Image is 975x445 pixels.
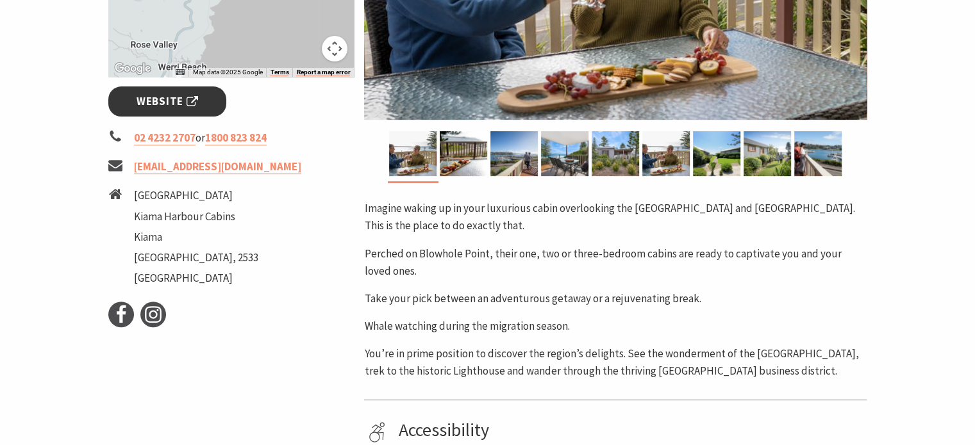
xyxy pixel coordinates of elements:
p: Take your pick between an adventurous getaway or a rejuvenating break. [364,290,867,307]
img: Deck ocean view [440,131,487,176]
img: Google [112,60,154,77]
a: Open this area in Google Maps (opens a new window) [112,60,154,77]
li: Kiama [134,229,258,246]
p: Perched on Blowhole Point, their one, two or three-bedroom cabins are ready to captivate you and ... [364,245,867,280]
h4: Accessibility [398,419,862,441]
a: 1800 823 824 [205,131,267,145]
img: Large deck harbour [490,131,538,176]
a: Report a map error [296,69,350,76]
li: [GEOGRAPHIC_DATA] [134,187,258,204]
li: or [108,129,354,147]
li: [GEOGRAPHIC_DATA] [134,270,258,287]
button: Keyboard shortcuts [176,68,185,77]
img: Large deck, harbour views, couple [794,131,842,176]
li: [GEOGRAPHIC_DATA], 2533 [134,249,258,266]
img: Couple toast [389,131,437,176]
img: Exterior at Kiama Harbour Cabins [592,131,639,176]
p: You’re in prime position to discover the region’s delights. See the wonderment of the [GEOGRAPHIC... [364,345,867,380]
a: [EMAIL_ADDRESS][DOMAIN_NAME] [134,159,301,174]
button: Map camera controls [322,36,347,61]
a: Website [108,86,227,117]
li: Kiama Harbour Cabins [134,208,258,225]
span: Map data ©2025 Google [192,69,262,76]
a: Terms (opens in new tab) [270,69,288,76]
p: Whale watching during the migration season. [364,318,867,335]
img: Private balcony, ocean views [541,131,588,176]
img: Side cabin [744,131,791,176]
span: Website [137,93,198,110]
p: Imagine waking up in your luxurious cabin overlooking the [GEOGRAPHIC_DATA] and [GEOGRAPHIC_DATA]... [364,200,867,234]
a: 02 4232 2707 [134,131,196,145]
img: Couple toast [642,131,690,176]
img: Kiama Harbour Cabins [693,131,740,176]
